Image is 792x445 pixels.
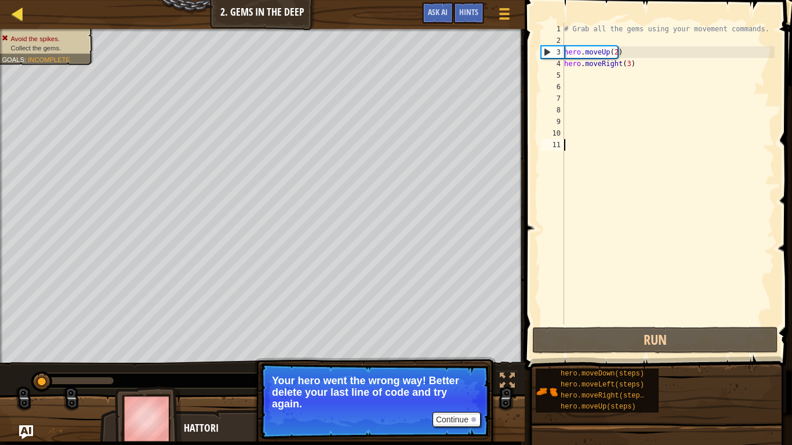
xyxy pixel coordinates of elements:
div: 6 [541,81,564,93]
button: Show game menu [490,2,519,30]
span: : [24,56,28,63]
div: 11 [541,139,564,151]
div: 4 [541,58,564,70]
button: Continue [433,412,481,427]
span: Goals [2,56,24,63]
span: Incomplete [28,56,70,63]
div: 2 [541,35,564,46]
span: Ask AI [428,6,448,17]
span: hero.moveLeft(steps) [561,381,644,389]
button: Ask AI [422,2,453,24]
div: 9 [541,116,564,127]
button: Run [532,327,778,353]
div: 5 [541,70,564,81]
button: Ask AI [19,425,33,439]
div: Hattori [184,421,413,436]
p: Your hero went the wrong way! Better delete your last line of code and try again. [272,375,478,410]
li: Avoid the spikes. [2,34,86,43]
img: portrait.png [536,381,558,403]
li: Collect the gems. [2,43,86,53]
span: Collect the gems. [11,44,61,52]
div: 7 [541,93,564,104]
span: Avoid the spikes. [11,35,60,42]
span: hero.moveUp(steps) [561,403,636,411]
button: Toggle fullscreen [496,370,519,394]
span: Hints [459,6,478,17]
span: hero.moveDown(steps) [561,370,644,378]
div: 8 [541,104,564,116]
div: 1 [541,23,564,35]
div: 3 [542,46,564,58]
div: 10 [541,127,564,139]
span: hero.moveRight(steps) [561,392,648,400]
